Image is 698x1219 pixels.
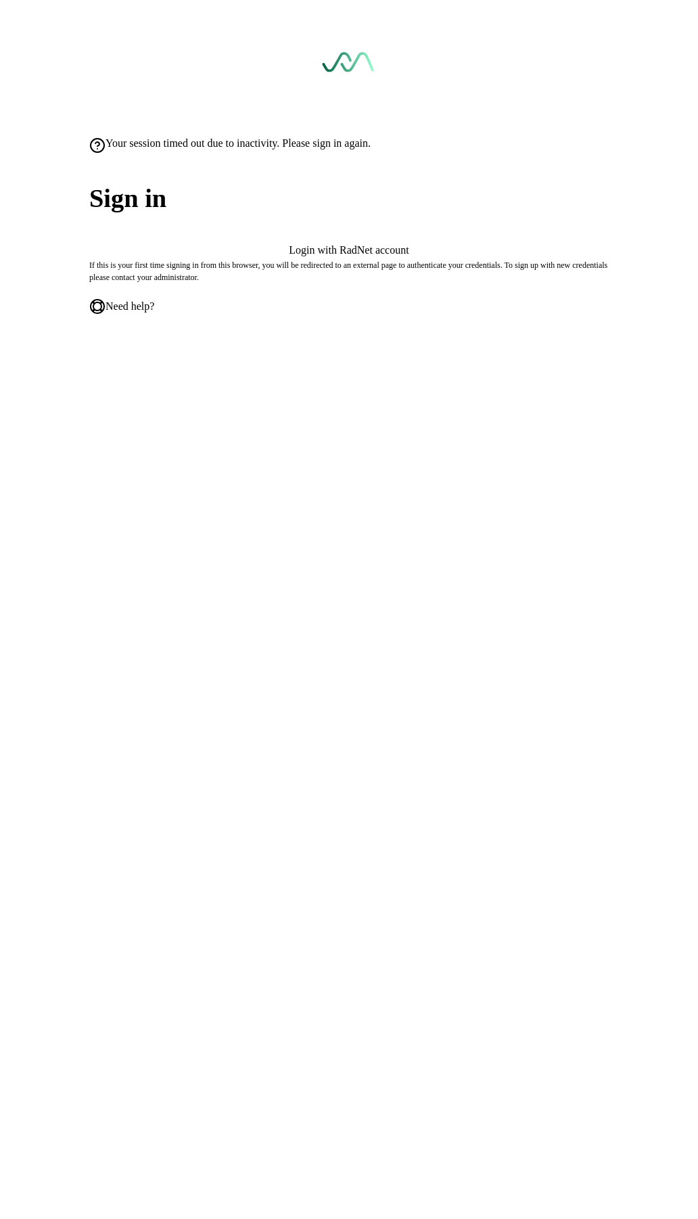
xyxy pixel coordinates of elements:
a: Go to sign in [322,52,376,85]
img: See-Mode Logo [322,52,376,85]
span: Sign in [89,179,609,218]
span: If this is your first time signing in from this browser, you will be redirected to an external pa... [89,260,607,282]
button: Login with RadNet account [89,244,609,256]
span: Your session timed out due to inactivity. Please sign in again. [106,137,371,149]
a: Need help? [89,298,154,315]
